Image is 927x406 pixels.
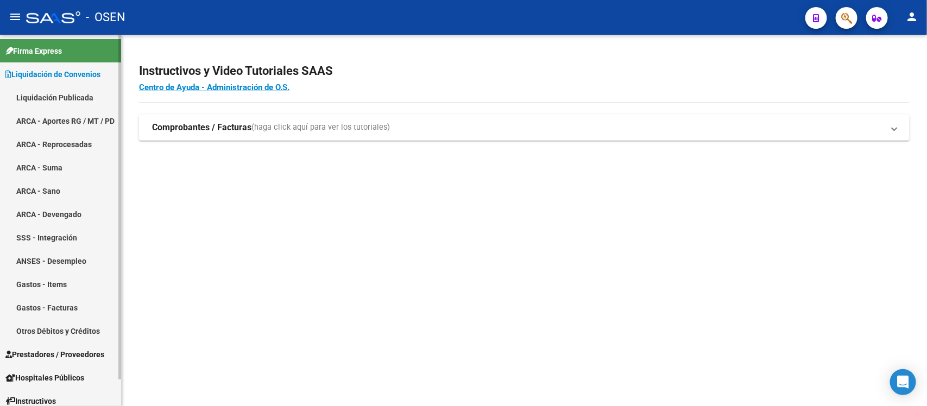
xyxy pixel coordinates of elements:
[139,83,289,92] a: Centro de Ayuda - Administración de O.S.
[152,122,251,134] strong: Comprobantes / Facturas
[5,372,84,384] span: Hospitales Públicos
[5,68,100,80] span: Liquidación de Convenios
[9,10,22,23] mat-icon: menu
[5,45,62,57] span: Firma Express
[139,115,910,141] mat-expansion-panel-header: Comprobantes / Facturas(haga click aquí para ver los tutoriales)
[905,10,918,23] mat-icon: person
[5,348,104,360] span: Prestadores / Proveedores
[139,61,910,81] h2: Instructivos y Video Tutoriales SAAS
[890,369,916,395] div: Open Intercom Messenger
[86,5,125,29] span: - OSEN
[251,122,390,134] span: (haga click aquí para ver los tutoriales)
